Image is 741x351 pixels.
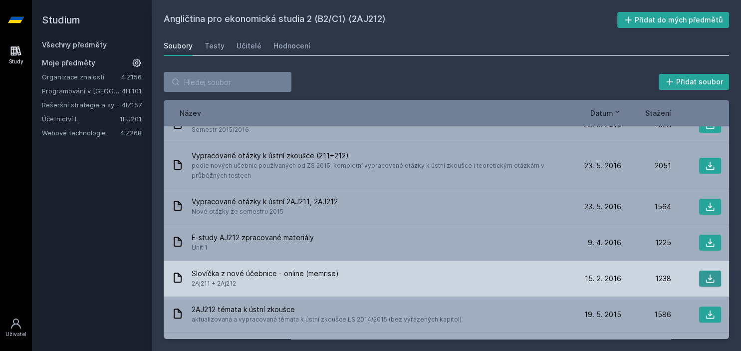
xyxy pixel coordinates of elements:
[645,108,671,118] button: Stažení
[273,36,310,56] a: Hodnocení
[192,197,338,207] span: Vypracované otázky k ústní 2AJ211, 2AJ212
[621,238,671,248] div: 1225
[621,202,671,212] div: 1564
[42,72,121,82] a: Organizace znalostí
[621,310,671,320] div: 1586
[590,108,613,118] span: Datum
[584,310,621,320] span: 19. 5. 2015
[180,108,201,118] button: Název
[205,41,225,51] div: Testy
[273,41,310,51] div: Hodnocení
[192,243,314,253] span: Unit 1
[5,331,26,338] div: Uživatel
[2,40,30,70] a: Study
[42,86,122,96] a: Programování v [GEOGRAPHIC_DATA]
[2,313,30,343] a: Uživatel
[659,74,730,90] button: Přidat soubor
[237,36,261,56] a: Učitelé
[122,87,142,95] a: 4IT101
[121,73,142,81] a: 4IZ156
[237,41,261,51] div: Učitelé
[122,101,142,109] a: 4IZ157
[192,269,339,279] span: Slovíčka z nové účebnice - online (memrise)
[42,128,120,138] a: Webové technologie
[621,274,671,284] div: 1238
[42,114,120,124] a: Účetnictví I.
[192,207,338,217] span: Nové otázky ze semestru 2015
[588,238,621,248] span: 9. 4. 2016
[9,58,23,65] div: Study
[192,151,567,161] span: Vypracované otázky k ústní zkoušce (211+212)
[192,305,462,315] span: 2AJ212 témata k ústní zkoušce
[164,36,193,56] a: Soubory
[205,36,225,56] a: Testy
[192,233,314,243] span: E-study AJ212 zpracované materiály
[120,115,142,123] a: 1FU201
[617,12,730,28] button: Přidat do mých předmětů
[192,315,462,325] span: aktualizovaná a vypracovaná témata k ústní zkoušce LS 2014/2015 (bez vyřazených kapitol)
[192,279,339,289] span: 2Aj211 + 2Aj212
[192,125,279,135] span: Semestr 2015/2016
[42,100,122,110] a: Rešeršní strategie a systémy
[164,72,291,92] input: Hledej soubor
[590,108,621,118] button: Datum
[621,161,671,171] div: 2051
[192,161,567,181] span: podle nových učebnic používaných od ZS 2015, kompletní vypracované otázky k ústní zkoušce i teore...
[42,58,95,68] span: Moje předměty
[164,41,193,51] div: Soubory
[585,274,621,284] span: 15. 2. 2016
[164,12,617,28] h2: Angličtina pro ekonomická studia 2 (B2/C1) (2AJ212)
[120,129,142,137] a: 4IZ268
[42,40,107,49] a: Všechny předměty
[584,202,621,212] span: 23. 5. 2016
[584,161,621,171] span: 23. 5. 2016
